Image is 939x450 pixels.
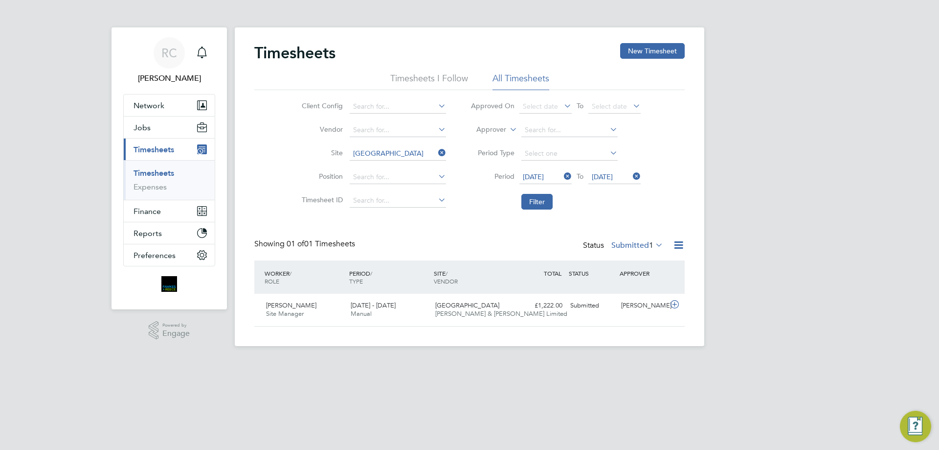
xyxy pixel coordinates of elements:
[521,194,553,210] button: Filter
[134,101,164,110] span: Network
[124,117,215,138] button: Jobs
[112,27,227,309] nav: Main navigation
[134,123,151,132] span: Jobs
[566,264,617,282] div: STATUS
[574,170,586,183] span: To
[123,37,215,84] a: RC[PERSON_NAME]
[124,139,215,160] button: Timesheets
[431,264,516,290] div: SITE
[266,309,304,318] span: Site Manager
[134,251,176,260] span: Preferences
[523,172,544,181] span: [DATE]
[254,43,335,63] h2: Timesheets
[123,276,215,292] a: Go to home page
[620,43,685,59] button: New Timesheet
[287,239,304,249] span: 01 of
[299,101,343,110] label: Client Config
[162,330,190,338] span: Engage
[470,101,514,110] label: Approved On
[521,147,618,161] input: Select one
[390,72,468,90] li: Timesheets I Follow
[435,301,499,309] span: [GEOGRAPHIC_DATA]
[649,240,653,250] span: 1
[266,301,316,309] span: [PERSON_NAME]
[462,125,506,135] label: Approver
[350,170,446,184] input: Search for...
[351,301,396,309] span: [DATE] - [DATE]
[124,95,215,116] button: Network
[617,264,668,282] div: APPROVER
[350,194,446,208] input: Search for...
[350,147,446,161] input: Search for...
[287,239,355,249] span: 01 Timesheets
[299,125,343,134] label: Vendor
[900,411,931,442] button: Engage Resource Center
[124,244,215,266] button: Preferences
[290,269,291,277] span: /
[435,309,567,318] span: [PERSON_NAME] & [PERSON_NAME] Limited
[592,102,627,111] span: Select date
[124,160,215,200] div: Timesheets
[350,100,446,114] input: Search for...
[265,277,279,285] span: ROLE
[611,240,663,250] label: Submitted
[124,222,215,244] button: Reports
[162,321,190,330] span: Powered by
[521,123,618,137] input: Search for...
[434,277,458,285] span: VENDOR
[617,298,668,314] div: [PERSON_NAME]
[134,207,161,216] span: Finance
[523,102,558,111] span: Select date
[470,172,514,181] label: Period
[299,148,343,157] label: Site
[134,168,174,178] a: Timesheets
[161,276,177,292] img: bromak-logo-retina.png
[262,264,347,290] div: WORKER
[161,47,177,59] span: RC
[123,72,215,84] span: Robyn Clarke
[492,72,549,90] li: All Timesheets
[349,277,363,285] span: TYPE
[254,239,357,249] div: Showing
[134,229,162,238] span: Reports
[347,264,431,290] div: PERIOD
[134,182,167,191] a: Expenses
[370,269,372,277] span: /
[134,145,174,154] span: Timesheets
[351,309,372,318] span: Manual
[470,148,514,157] label: Period Type
[350,123,446,137] input: Search for...
[124,200,215,222] button: Finance
[566,298,617,314] div: Submitted
[299,172,343,181] label: Position
[149,321,190,340] a: Powered byEngage
[592,172,613,181] span: [DATE]
[574,99,586,112] span: To
[544,269,561,277] span: TOTAL
[299,195,343,204] label: Timesheet ID
[446,269,447,277] span: /
[515,298,566,314] div: £1,222.00
[583,239,665,253] div: Status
